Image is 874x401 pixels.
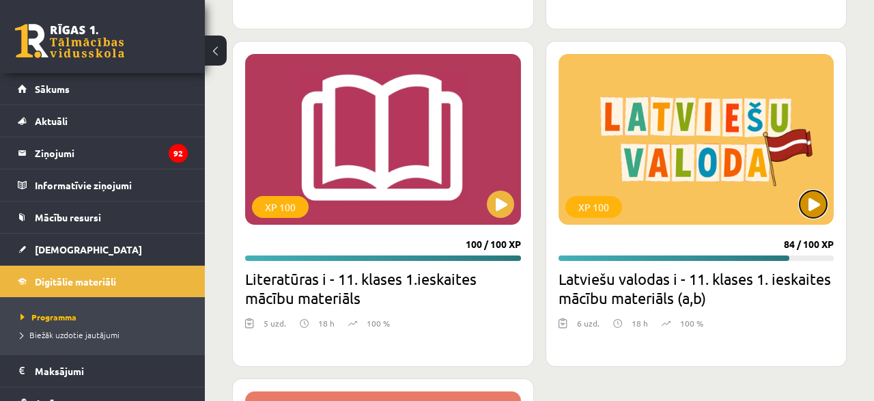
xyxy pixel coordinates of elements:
h2: Literatūras i - 11. klases 1.ieskaites mācību materiāls [245,269,521,307]
legend: Informatīvie ziņojumi [35,169,188,201]
a: Mācību resursi [18,202,188,233]
a: Maksājumi [18,355,188,387]
a: Biežāk uzdotie jautājumi [20,329,191,341]
a: Programma [20,311,191,323]
p: 18 h [318,317,335,329]
p: 18 h [632,317,648,329]
a: Rīgas 1. Tālmācības vidusskola [15,24,124,58]
p: 100 % [367,317,390,329]
a: Aktuāli [18,105,188,137]
legend: Maksājumi [35,355,188,387]
p: 100 % [680,317,703,329]
legend: Ziņojumi [35,137,188,169]
span: Mācību resursi [35,211,101,223]
div: XP 100 [252,196,309,218]
a: [DEMOGRAPHIC_DATA] [18,234,188,265]
span: Sākums [35,83,70,95]
span: Biežāk uzdotie jautājumi [20,329,119,340]
div: XP 100 [565,196,622,218]
div: 5 uzd. [264,317,286,337]
a: Ziņojumi92 [18,137,188,169]
div: 6 uzd. [577,317,600,337]
span: Aktuāli [35,115,68,127]
a: Digitālie materiāli [18,266,188,297]
span: [DEMOGRAPHIC_DATA] [35,243,142,255]
span: Programma [20,312,76,322]
i: 92 [169,144,188,163]
span: Digitālie materiāli [35,275,116,288]
a: Sākums [18,73,188,105]
h2: Latviešu valodas i - 11. klases 1. ieskaites mācību materiāls (a,b) [559,269,834,307]
a: Informatīvie ziņojumi [18,169,188,201]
